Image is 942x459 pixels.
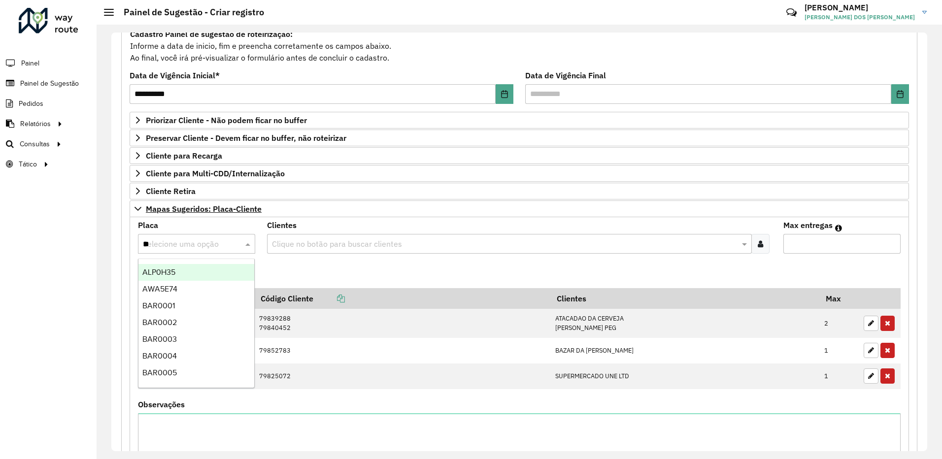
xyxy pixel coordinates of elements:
span: Mapas Sugeridos: Placa-Cliente [146,205,262,213]
td: 79825072 [254,363,550,389]
td: 1 [819,338,859,363]
label: Data de Vigência Final [525,69,606,81]
div: Informe a data de inicio, fim e preencha corretamente os campos abaixo. Ao final, você irá pré-vi... [130,28,909,64]
h3: [PERSON_NAME] [805,3,915,12]
td: 2 [819,309,859,338]
span: Tático [19,159,37,169]
span: ALP0H35 [142,268,175,276]
span: AWA5E74 [142,285,177,293]
th: Max [819,288,859,309]
td: ATACADAO DA CERVEJA [PERSON_NAME] PEG [550,309,819,338]
td: SUPERMERCADO UNE LTD [550,363,819,389]
span: Preservar Cliente - Devem ficar no buffer, não roteirizar [146,134,346,142]
span: Painel de Sugestão [20,78,79,89]
a: Cliente Retira [130,183,909,199]
td: 1 [819,363,859,389]
a: Copiar [313,294,345,303]
span: Cliente para Recarga [146,152,222,160]
td: 79852783 [254,338,550,363]
span: BAR0004 [142,352,177,360]
label: Placa [138,219,158,231]
span: [PERSON_NAME] DOS [PERSON_NAME] [805,13,915,22]
span: Cliente Retira [146,187,196,195]
td: BAZAR DA [PERSON_NAME] [550,338,819,363]
button: Choose Date [891,84,909,104]
span: Relatórios [20,119,51,129]
a: Mapas Sugeridos: Placa-Cliente [130,200,909,217]
a: Cliente para Recarga [130,147,909,164]
span: Consultas [20,139,50,149]
button: Choose Date [496,84,513,104]
td: 79839288 79840452 [254,309,550,338]
th: Clientes [550,288,819,309]
label: Observações [138,398,185,410]
a: Contato Rápido [781,2,802,23]
a: Priorizar Cliente - Não podem ficar no buffer [130,112,909,129]
a: Preservar Cliente - Devem ficar no buffer, não roteirizar [130,130,909,146]
label: Max entregas [783,219,833,231]
span: BAR0003 [142,335,177,343]
span: BAR0005 [142,368,177,377]
ng-dropdown-panel: Options list [138,259,255,388]
span: Priorizar Cliente - Não podem ficar no buffer [146,116,307,124]
th: Código Cliente [254,288,550,309]
span: Painel [21,58,39,68]
span: BAR0002 [142,318,177,327]
span: Cliente para Multi-CDD/Internalização [146,169,285,177]
em: Máximo de clientes que serão colocados na mesma rota com os clientes informados [835,224,842,232]
strong: Cadastro Painel de sugestão de roteirização: [130,29,293,39]
span: BAR0001 [142,301,175,310]
span: Pedidos [19,98,43,109]
h2: Painel de Sugestão - Criar registro [114,7,264,18]
label: Data de Vigência Inicial [130,69,220,81]
label: Clientes [267,219,297,231]
a: Cliente para Multi-CDD/Internalização [130,165,909,182]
